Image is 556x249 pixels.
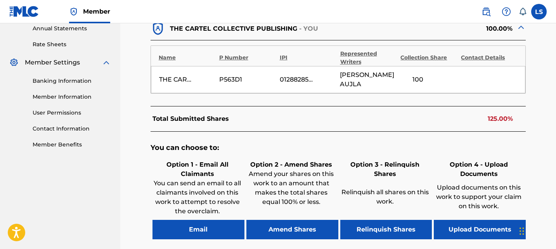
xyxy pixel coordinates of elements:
p: You can send an email to all claimants involved on this work to attempt to resolve the overclaim. [152,179,242,216]
a: Annual Statements [33,24,111,33]
h6: Option 1 - Email All Claimants [152,160,242,179]
div: 100.00% [338,21,526,36]
h6: Option 4 - Upload Documents [434,160,524,179]
p: 125.00% [488,114,513,124]
span: Member Settings [25,58,80,67]
img: dfb38c8551f6dcc1ac04.svg [151,21,166,36]
div: Represented Writers [340,50,397,66]
img: expand-cell-toggle [516,23,526,32]
div: Notifications [519,8,527,16]
a: Rate Sheets [33,40,111,49]
iframe: Chat Widget [517,212,556,249]
a: Member Information [33,93,111,101]
a: Banking Information [33,77,111,85]
div: P Number [219,54,276,62]
p: Amend your shares on this work to an amount that makes the total shares equal 100% or less. [246,169,336,207]
button: Email [152,220,244,239]
p: THE CARTEL COLLECTIVE PUBLISHING [170,24,297,33]
img: Member Settings [9,58,19,67]
div: Help [499,4,514,19]
p: Relinquish all shares on this work. [340,188,430,206]
p: Total Submitted Shares [152,114,229,124]
h6: Option 2 - Amend Shares [246,160,336,169]
img: search [482,7,491,16]
p: - YOU [299,24,319,33]
a: Contact Information [33,125,111,133]
img: expand [102,58,111,67]
button: Relinquish Shares [340,220,432,239]
h6: Option 3 - Relinquish Shares [340,160,430,179]
div: Drag [520,219,524,243]
div: Contact Details [461,54,518,62]
h5: You can choose to: [151,143,526,152]
p: Upload documents on this work to support your claim on this work. [434,183,524,211]
div: Name [159,54,215,62]
div: Collection Share [400,54,457,62]
a: Public Search [478,4,494,19]
button: Amend Shares [246,220,338,239]
a: Member Benefits [33,141,111,149]
span: Member [83,7,110,16]
span: [PERSON_NAME] AUJLA [340,70,397,89]
button: Upload Documents [434,220,526,239]
a: User Permissions [33,109,111,117]
div: IPI [280,54,336,62]
div: User Menu [531,4,547,19]
img: MLC Logo [9,6,39,17]
img: Top Rightsholder [69,7,78,16]
img: help [502,7,511,16]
